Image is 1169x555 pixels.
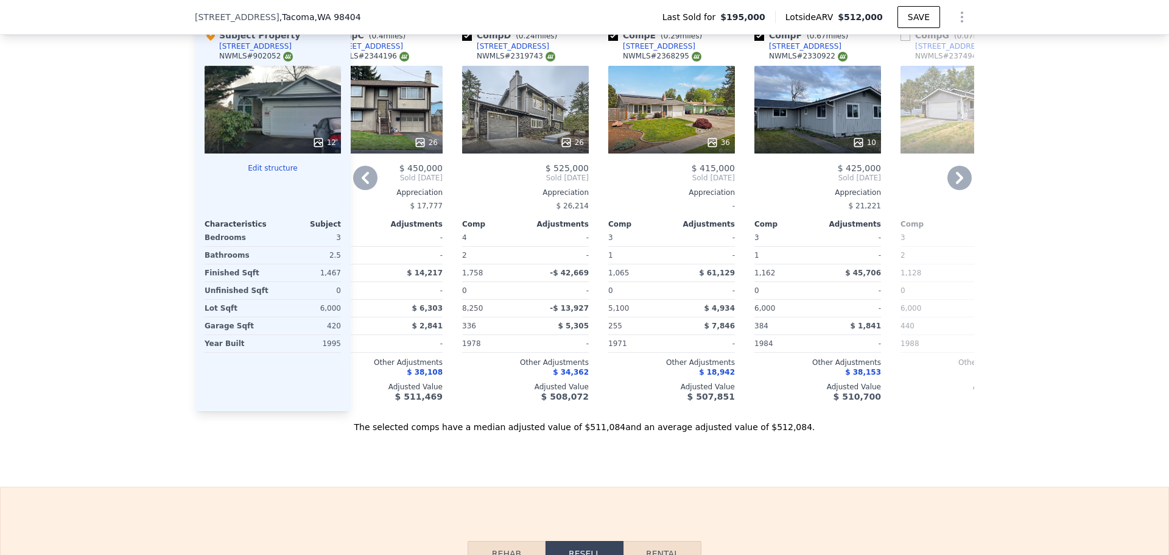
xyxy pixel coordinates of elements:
span: 0 [462,286,467,295]
span: $195,000 [720,11,765,23]
span: $ 38,153 [845,368,881,376]
span: $ 38,108 [407,368,443,376]
div: - [966,229,1027,246]
div: Characteristics [205,219,273,229]
a: [STREET_ADDRESS] [608,41,695,51]
div: Appreciation [900,188,1027,197]
div: NWMLS # 2368295 [623,51,701,62]
span: $ 61,129 [699,269,735,277]
div: [STREET_ADDRESS] [219,41,292,51]
div: 2 [462,247,523,264]
div: Finished Sqft [205,264,270,281]
span: ( miles) [949,32,1000,40]
span: ( miles) [364,32,410,40]
span: $512,000 [838,12,883,22]
span: 255 [608,322,622,330]
div: - [674,247,735,264]
span: 384 [754,322,768,330]
div: Appreciation [754,188,881,197]
div: NWMLS # 2319743 [477,51,555,62]
span: ( miles) [802,32,853,40]
span: $ 26,214 [556,202,589,210]
span: Lotside ARV [785,11,838,23]
img: NWMLS Logo [838,52,848,62]
span: 4 [462,233,467,242]
div: - [966,300,1027,317]
div: Comp [754,219,818,229]
div: 2 [900,247,961,264]
span: -$ 13,927 [550,304,589,313]
a: [STREET_ADDRESS] [316,41,403,51]
span: 6,000 [754,304,775,313]
span: $ 14,217 [407,269,443,277]
div: [STREET_ADDRESS] [331,41,403,51]
div: 10 [852,136,876,149]
div: - [382,335,443,352]
div: Adjusted Value [754,382,881,392]
div: Garage Sqft [205,317,270,334]
div: 3 [275,229,341,246]
div: - [966,335,1027,352]
span: $ 21,221 [849,202,881,210]
div: 1978 [462,335,523,352]
div: Adjustments [525,219,589,229]
div: Lot Sqft [205,300,270,317]
div: Comp C [316,29,410,41]
span: 0 [900,286,905,295]
div: 12 [312,136,336,149]
span: 8,250 [462,304,483,313]
div: - [820,247,881,264]
span: 440 [900,322,914,330]
a: [STREET_ADDRESS] [900,41,988,51]
span: 0.24 [519,32,535,40]
div: - [528,247,589,264]
div: - [608,197,735,214]
div: 1,467 [275,264,341,281]
div: 1971 [608,335,669,352]
div: NWMLS # 2330922 [769,51,848,62]
span: $ 45,706 [845,269,881,277]
div: - [966,247,1027,264]
span: $ 7,846 [704,322,735,330]
div: Adjusted Value [900,382,1027,392]
div: 1984 [754,335,815,352]
div: - [382,229,443,246]
div: Appreciation [316,188,443,197]
span: , WA 98404 [315,12,361,22]
span: $ 450,000 [399,163,443,173]
button: SAVE [897,6,940,28]
span: ( miles) [656,32,707,40]
div: 1 [608,247,669,264]
div: [STREET_ADDRESS] [477,41,549,51]
div: Comp D [462,29,562,41]
div: Other Adjustments [316,358,443,367]
div: NWMLS # 902052 [219,51,293,62]
span: 0.67 [810,32,826,40]
div: 420 [275,317,341,334]
div: - [382,282,443,299]
div: Appreciation [608,188,735,197]
span: 1,065 [608,269,629,277]
div: 26 [560,136,584,149]
img: NWMLS Logo [399,52,409,62]
div: [STREET_ADDRESS] [769,41,841,51]
div: The selected comps have a median adjusted value of $511,084 and an average adjusted value of $512... [195,411,974,433]
span: 3 [754,233,759,242]
div: - [528,282,589,299]
div: Appreciation [462,188,589,197]
span: 336 [462,322,476,330]
div: - [820,335,881,352]
div: - [528,335,589,352]
span: [STREET_ADDRESS] [195,11,279,23]
div: 36 [706,136,730,149]
a: [STREET_ADDRESS] [754,41,841,51]
span: $ 507,851 [687,392,735,401]
span: Sold [DATE] [754,173,881,183]
div: 1995 [275,335,341,352]
div: Adjusted Value [462,382,589,392]
div: - [820,300,881,317]
button: Edit structure [205,163,341,173]
span: -$ 42,669 [550,269,589,277]
img: NWMLS Logo [283,52,293,62]
div: [STREET_ADDRESS] [915,41,988,51]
